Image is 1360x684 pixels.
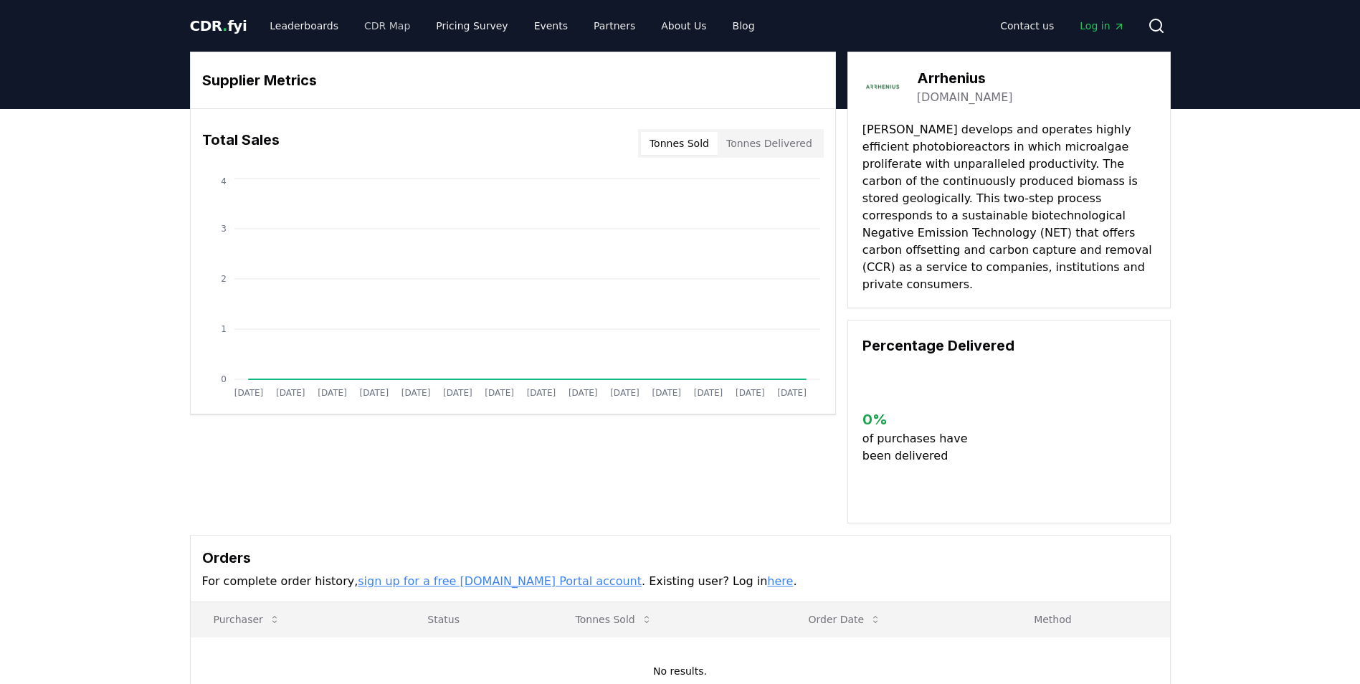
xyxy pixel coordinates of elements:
[564,605,664,634] button: Tonnes Sold
[190,17,247,34] span: CDR fyi
[718,132,821,155] button: Tonnes Delivered
[526,388,556,398] tspan: [DATE]
[767,574,793,588] a: here
[989,13,1065,39] a: Contact us
[416,612,541,627] p: Status
[862,121,1156,293] p: [PERSON_NAME] develops and operates highly efficient photobioreactors in which microalgae prolife...
[221,176,227,186] tspan: 4
[736,388,765,398] tspan: [DATE]
[989,13,1136,39] nav: Main
[221,324,227,334] tspan: 1
[917,67,1013,89] h3: Arrhenius
[222,17,227,34] span: .
[641,132,718,155] button: Tonnes Sold
[318,388,347,398] tspan: [DATE]
[359,388,389,398] tspan: [DATE]
[258,13,350,39] a: Leaderboards
[917,89,1013,106] a: [DOMAIN_NAME]
[721,13,766,39] a: Blog
[202,573,1159,590] p: For complete order history, . Existing user? Log in .
[424,13,519,39] a: Pricing Survey
[485,388,514,398] tspan: [DATE]
[190,16,247,36] a: CDR.fyi
[862,335,1156,356] h3: Percentage Delivered
[221,274,227,284] tspan: 2
[568,388,597,398] tspan: [DATE]
[202,605,292,634] button: Purchaser
[862,409,979,430] h3: 0 %
[650,13,718,39] a: About Us
[1022,612,1158,627] p: Method
[353,13,422,39] a: CDR Map
[610,388,639,398] tspan: [DATE]
[1068,13,1136,39] a: Log in
[523,13,579,39] a: Events
[1080,19,1124,33] span: Log in
[796,605,893,634] button: Order Date
[582,13,647,39] a: Partners
[401,388,430,398] tspan: [DATE]
[693,388,723,398] tspan: [DATE]
[202,70,824,91] h3: Supplier Metrics
[652,388,681,398] tspan: [DATE]
[777,388,807,398] tspan: [DATE]
[862,67,903,107] img: Arrhenius-logo
[275,388,305,398] tspan: [DATE]
[258,13,766,39] nav: Main
[358,574,642,588] a: sign up for a free [DOMAIN_NAME] Portal account
[221,374,227,384] tspan: 0
[202,129,280,158] h3: Total Sales
[443,388,472,398] tspan: [DATE]
[862,430,979,465] p: of purchases have been delivered
[202,547,1159,569] h3: Orders
[234,388,263,398] tspan: [DATE]
[221,224,227,234] tspan: 3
